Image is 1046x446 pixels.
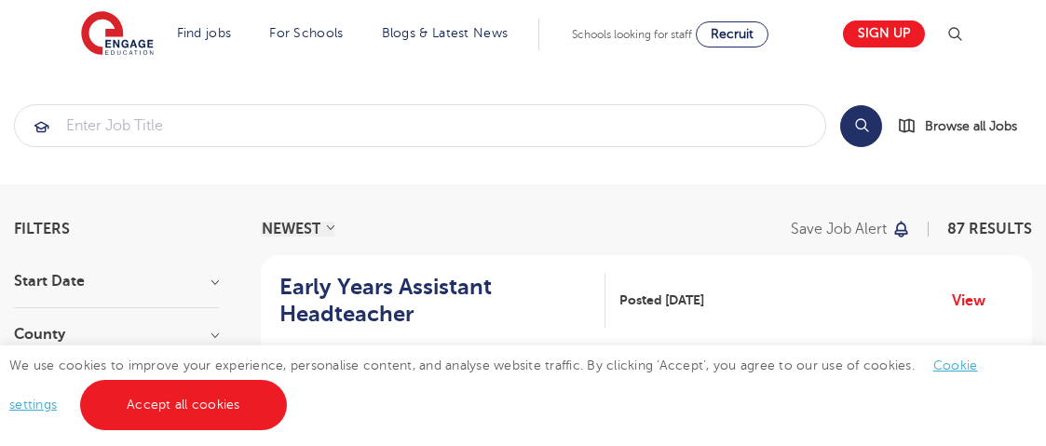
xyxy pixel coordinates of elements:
a: Early Years Assistant Headteacher [279,274,605,328]
a: Accept all cookies [80,380,287,430]
span: Browse all Jobs [925,115,1017,137]
a: Sign up [843,20,925,47]
h3: County [14,327,219,342]
span: We use cookies to improve your experience, personalise content, and analyse website traffic. By c... [9,358,977,412]
span: Posted [DATE] [619,291,704,310]
img: Engage Education [81,11,154,58]
a: View [952,289,999,313]
a: Find jobs [177,26,232,40]
h3: Start Date [14,274,219,289]
h2: Early Years Assistant Headteacher [279,274,591,328]
button: Save job alert [791,222,911,237]
span: Recruit [711,27,754,41]
span: 87 RESULTS [947,221,1032,237]
a: For Schools [269,26,343,40]
div: Submit [14,104,826,147]
input: Submit [15,105,825,146]
a: Blogs & Latest News [382,26,509,40]
p: Save job alert [791,222,887,237]
span: Filters [14,222,70,237]
a: Recruit [696,21,768,47]
a: Browse all Jobs [897,115,1032,137]
span: Schools looking for staff [572,28,692,41]
button: Search [840,105,882,147]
